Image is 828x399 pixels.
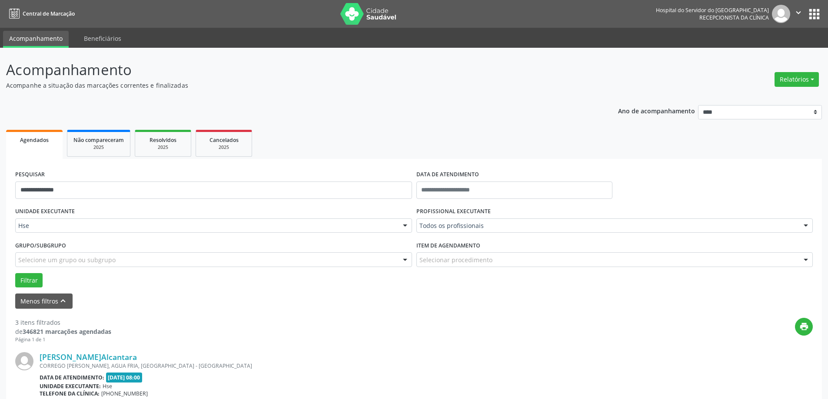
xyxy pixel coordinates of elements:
p: Acompanhamento [6,59,577,81]
span: [PHONE_NUMBER] [101,390,148,397]
button: print [795,318,813,336]
p: Ano de acompanhamento [618,105,695,116]
i: print [799,322,809,331]
p: Acompanhe a situação das marcações correntes e finalizadas [6,81,577,90]
span: Todos os profissionais [419,221,795,230]
div: 2025 [202,144,246,151]
label: PROFISSIONAL EXECUTANTE [416,205,491,218]
label: Grupo/Subgrupo [15,239,66,252]
b: Data de atendimento: [40,374,104,381]
span: Selecionar procedimento [419,255,492,264]
div: Hospital do Servidor do [GEOGRAPHIC_DATA] [656,7,769,14]
a: Central de Marcação [6,7,75,21]
button:  [790,5,807,23]
span: Hse [18,221,394,230]
div: CORREGO [PERSON_NAME], AGUA FRIA, [GEOGRAPHIC_DATA] - [GEOGRAPHIC_DATA] [40,362,682,369]
b: Unidade executante: [40,383,101,390]
div: 2025 [73,144,124,151]
span: Central de Marcação [23,10,75,17]
div: 2025 [141,144,185,151]
span: Não compareceram [73,136,124,144]
div: 3 itens filtrados [15,318,111,327]
span: Cancelados [209,136,239,144]
a: Beneficiários [78,31,127,46]
i:  [794,8,803,17]
div: Página 1 de 1 [15,336,111,343]
span: Agendados [20,136,49,144]
button: Relatórios [775,72,819,87]
label: PESQUISAR [15,168,45,181]
div: de [15,327,111,336]
span: Resolvidos [150,136,176,144]
b: Telefone da clínica: [40,390,100,397]
button: Filtrar [15,273,43,288]
i: keyboard_arrow_up [58,296,68,306]
img: img [15,352,33,370]
button: apps [807,7,822,22]
button: Menos filtroskeyboard_arrow_up [15,293,73,309]
span: Selecione um grupo ou subgrupo [18,255,116,264]
strong: 346821 marcações agendadas [23,327,111,336]
span: [DATE] 08:00 [106,373,143,383]
img: img [772,5,790,23]
span: Recepcionista da clínica [699,14,769,21]
label: UNIDADE EXECUTANTE [15,205,75,218]
a: Acompanhamento [3,31,69,48]
span: Hse [103,383,112,390]
label: DATA DE ATENDIMENTO [416,168,479,181]
label: Item de agendamento [416,239,480,252]
a: [PERSON_NAME]Alcantara [40,352,137,362]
